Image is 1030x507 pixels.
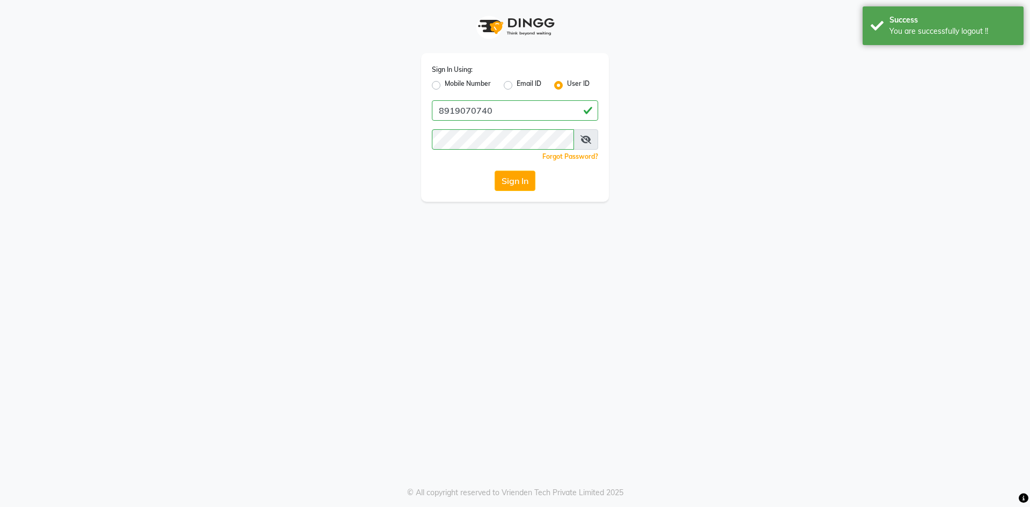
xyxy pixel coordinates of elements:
img: logo1.svg [472,11,558,42]
label: User ID [567,79,590,92]
input: Username [432,100,598,121]
button: Sign In [495,171,535,191]
a: Forgot Password? [542,152,598,160]
div: You are successfully logout !! [889,26,1016,37]
label: Mobile Number [445,79,491,92]
label: Sign In Using: [432,65,473,75]
input: Username [432,129,574,150]
div: Success [889,14,1016,26]
label: Email ID [517,79,541,92]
